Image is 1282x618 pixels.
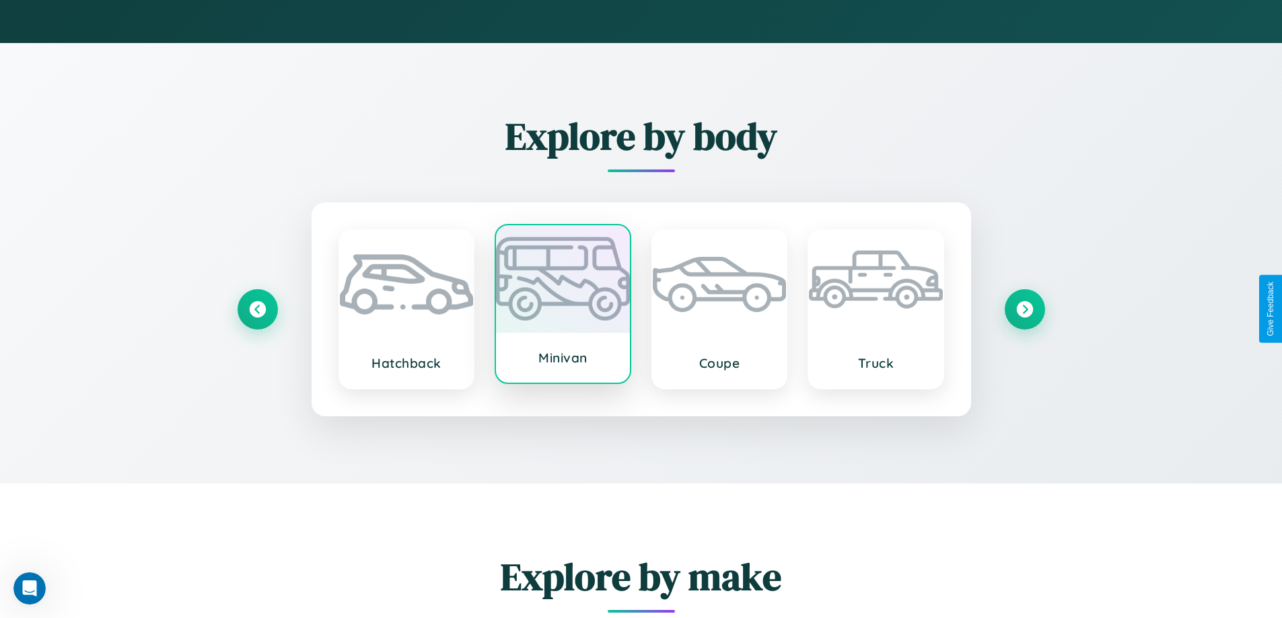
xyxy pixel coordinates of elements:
h3: Minivan [509,350,616,366]
h3: Hatchback [353,355,460,371]
div: Give Feedback [1266,282,1275,336]
h3: Coupe [666,355,773,371]
h2: Explore by make [238,551,1045,603]
h2: Explore by body [238,110,1045,162]
iframe: Intercom live chat [13,572,46,605]
h3: Truck [822,355,929,371]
